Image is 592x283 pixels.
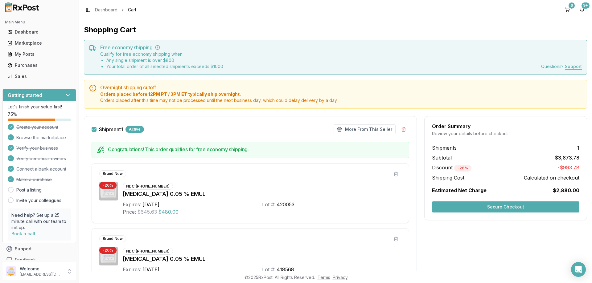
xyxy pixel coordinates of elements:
[432,187,487,193] span: Estimated Net Charge
[318,275,330,280] a: Terms
[123,266,141,273] div: Expires:
[108,147,404,152] h5: Congratulations! This order qualifies for free economy shipping.
[100,45,582,50] h5: Free economy shipping
[7,62,71,68] div: Purchases
[125,126,144,133] div: Active
[2,254,76,265] button: Feedback
[2,2,42,12] img: RxPost Logo
[524,174,579,181] span: Calculated on checkout
[123,248,173,255] div: NDC: [PHONE_NUMBER]
[333,275,348,280] a: Privacy
[11,212,67,231] p: Need help? Set up a 25 minute call with our team to set up.
[16,135,66,141] span: Browse the marketplace
[8,104,71,110] p: Let's finish your setup first!
[571,262,586,277] div: Open Intercom Messenger
[7,73,71,79] div: Sales
[569,2,575,9] div: 6
[128,7,136,13] span: Cart
[8,111,17,117] span: 75 %
[20,272,63,277] p: [EMAIL_ADDRESS][DOMAIN_NAME]
[100,97,582,103] span: Orders placed after this time may not be processed until the next business day, which could delay...
[158,208,179,216] span: $480.00
[7,29,71,35] div: Dashboard
[99,247,117,254] div: - 26 %
[142,266,159,273] div: [DATE]
[555,154,579,161] span: $3,873.78
[432,201,579,212] button: Secure Checkout
[262,201,275,208] div: Lot #:
[8,91,42,99] h3: Getting started
[432,131,579,137] div: Review your details before checkout
[432,154,452,161] span: Subtotal
[562,5,572,15] button: 6
[106,57,223,63] li: Any single shipment is over $ 800
[432,124,579,129] div: Order Summary
[123,208,136,216] div: Price:
[6,266,16,276] img: User avatar
[99,182,118,200] img: Restasis 0.05 % EMUL
[5,71,74,82] a: Sales
[123,201,141,208] div: Expires:
[95,7,136,13] nav: breadcrumb
[123,190,401,198] div: [MEDICAL_DATA] 0.05 % EMUL
[100,85,582,90] h5: Overnight shipping cutoff
[454,165,471,172] div: - 26 %
[99,235,126,242] div: Brand New
[262,266,275,273] div: Lot #:
[16,197,61,204] a: Invite your colleagues
[2,60,76,70] button: Purchases
[137,208,157,216] span: $645.63
[2,243,76,254] button: Support
[142,201,159,208] div: [DATE]
[5,60,74,71] a: Purchases
[99,170,126,177] div: Brand New
[16,166,66,172] span: Connect a bank account
[582,2,590,9] div: 9+
[277,201,294,208] div: 420053
[277,266,294,273] div: 418568
[11,231,35,236] a: Book a call
[2,49,76,59] button: My Posts
[5,38,74,49] a: Marketplace
[100,91,582,97] span: Orders placed before 12PM PT / 3PM ET typically ship overnight.
[100,51,223,70] div: Qualify for free economy shipping when
[577,144,579,152] span: 1
[432,164,471,171] span: Discount
[7,40,71,46] div: Marketplace
[432,174,464,181] span: Shipping Cost
[5,49,74,60] a: My Posts
[15,257,36,263] span: Feedback
[2,71,76,81] button: Sales
[541,63,582,70] div: Questions?
[7,51,71,57] div: My Posts
[123,183,173,190] div: NDC: [PHONE_NUMBER]
[123,255,401,263] div: [MEDICAL_DATA] 0.05 % EMUL
[577,5,587,15] button: 9+
[95,7,117,13] a: Dashboard
[99,182,117,189] div: - 26 %
[334,124,396,134] button: More From This Seller
[16,124,58,130] span: Create your account
[2,27,76,37] button: Dashboard
[16,176,52,183] span: Make a purchase
[106,63,223,70] li: Your total order of all selected shipments exceeds $ 1000
[2,38,76,48] button: Marketplace
[16,187,42,193] a: Post a listing
[16,145,58,151] span: Verify your business
[432,144,457,152] span: Shipments
[557,164,579,172] span: -$993.78
[20,266,63,272] p: Welcome
[99,127,123,132] label: Shipment 1
[5,20,74,25] h2: Main Menu
[5,26,74,38] a: Dashboard
[84,25,587,35] h1: Shopping Cart
[553,187,579,194] span: $2,880.00
[99,247,118,265] img: Restasis 0.05 % EMUL
[16,156,66,162] span: Verify beneficial owners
